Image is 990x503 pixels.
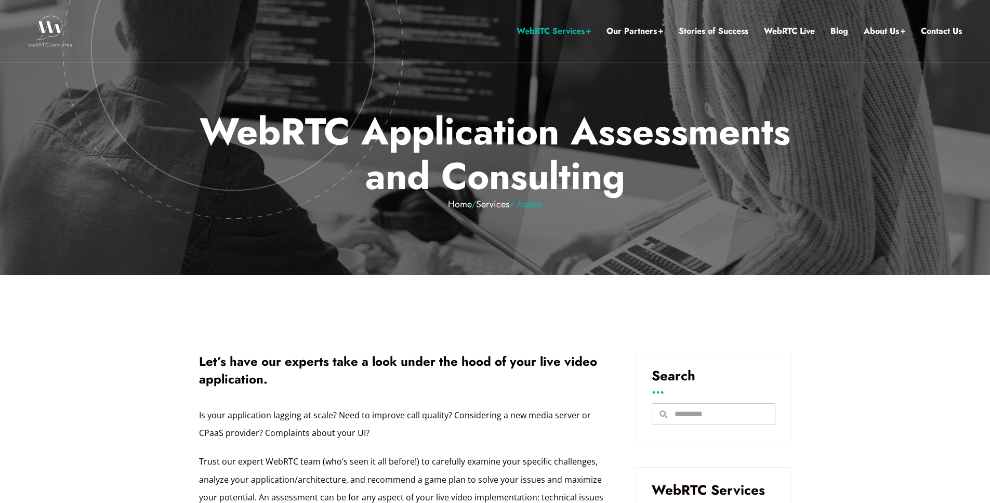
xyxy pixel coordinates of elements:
h3: ... [652,385,775,393]
a: WebRTC Live [764,24,815,38]
a: About Us [864,24,905,38]
p: WebRTC Application Assessments and Consulting [191,109,799,210]
a: Our Partners [606,24,663,38]
img: WebRTC.ventures [28,16,72,47]
a: Stories of Success [679,24,748,38]
em: / / Assess [191,199,799,210]
h3: WebRTC Services [652,483,775,497]
a: Home [448,197,471,211]
h3: Search [652,369,775,382]
h1: Let’s have our experts take a look under the hood of your live video application. [199,353,604,388]
a: Services [476,197,509,211]
a: Contact Us [921,24,962,38]
a: Blog [830,24,848,38]
p: Is your application lagging at scale? Need to improve call quality? Considering a new media serve... [199,406,604,442]
a: WebRTC Services [517,24,591,38]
